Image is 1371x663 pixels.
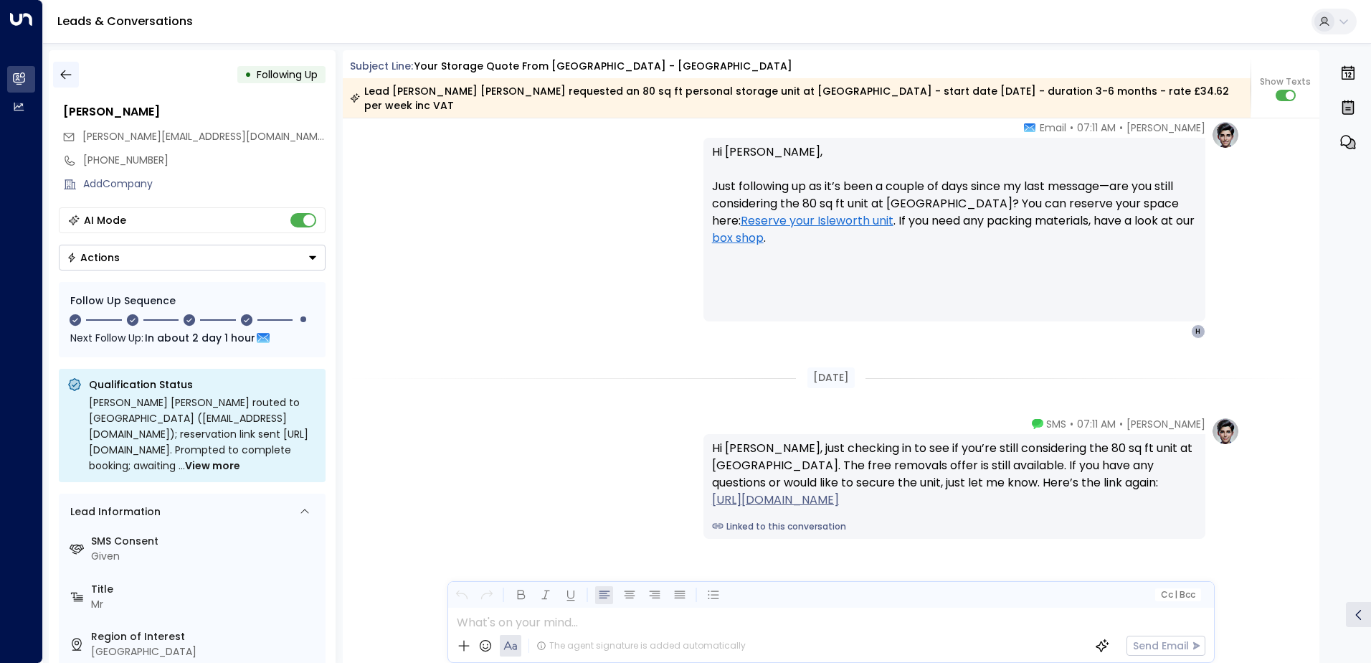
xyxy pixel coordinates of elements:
[59,245,326,271] div: Button group with a nested menu
[536,639,746,652] div: The agent signature is added automatically
[350,59,413,73] span: Subject Line:
[1126,121,1205,135] span: [PERSON_NAME]
[83,177,326,192] div: AddCompany
[1211,417,1240,446] img: profile-logo.png
[1160,590,1195,600] span: Cc Bcc
[452,586,470,604] button: Undo
[84,213,126,227] div: AI Mode
[82,129,326,144] span: hanson.grant79@gmail.com
[712,492,839,509] a: [URL][DOMAIN_NAME]
[91,629,320,644] label: Region of Interest
[350,84,1243,113] div: Lead [PERSON_NAME] [PERSON_NAME] requested an 80 sq ft personal storage unit at [GEOGRAPHIC_DATA]...
[1119,121,1123,135] span: •
[89,377,317,392] p: Qualification Status
[91,597,320,612] div: Mr
[741,212,893,230] a: Reserve your Isleworth unit
[82,129,327,144] span: [PERSON_NAME][EMAIL_ADDRESS][DOMAIN_NAME]
[1119,417,1123,431] span: •
[257,67,318,82] span: Following Up
[91,549,320,564] div: Given
[712,144,1197,264] p: Hi [PERSON_NAME], Just following up as it’s been a couple of days since my last message—are you s...
[712,230,764,247] a: box shop
[1046,417,1066,431] span: SMS
[245,62,252,88] div: •
[145,330,255,346] span: In about 2 day 1 hour
[59,245,326,271] button: Actions
[1175,590,1177,600] span: |
[91,582,320,597] label: Title
[1077,121,1116,135] span: 07:11 AM
[70,330,314,346] div: Next Follow Up:
[1154,588,1200,602] button: Cc|Bcc
[1260,75,1311,88] span: Show Texts
[1070,417,1073,431] span: •
[1191,324,1205,339] div: H
[1126,417,1205,431] span: [PERSON_NAME]
[1211,121,1240,149] img: profile-logo.png
[712,520,1197,533] a: Linked to this conversation
[70,293,314,309] div: Follow Up Sequence
[1040,121,1066,135] span: Email
[414,59,792,74] div: Your storage quote from [GEOGRAPHIC_DATA] - [GEOGRAPHIC_DATA]
[1077,417,1116,431] span: 07:11 AM
[1070,121,1073,135] span: •
[57,13,193,29] a: Leads & Conversations
[807,367,855,388] div: [DATE]
[712,440,1197,509] div: Hi [PERSON_NAME], just checking in to see if you’re still considering the 80 sq ft unit at [GEOGR...
[185,458,240,474] span: View more
[83,153,326,168] div: [PHONE_NUMBER]
[478,586,495,604] button: Redo
[91,534,320,549] label: SMS Consent
[67,251,120,264] div: Actions
[63,103,326,121] div: [PERSON_NAME]
[65,504,161,519] div: Lead Information
[89,395,317,474] div: [PERSON_NAME] [PERSON_NAME] routed to [GEOGRAPHIC_DATA] ([EMAIL_ADDRESS][DOMAIN_NAME]); reservati...
[91,644,320,659] div: [GEOGRAPHIC_DATA]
